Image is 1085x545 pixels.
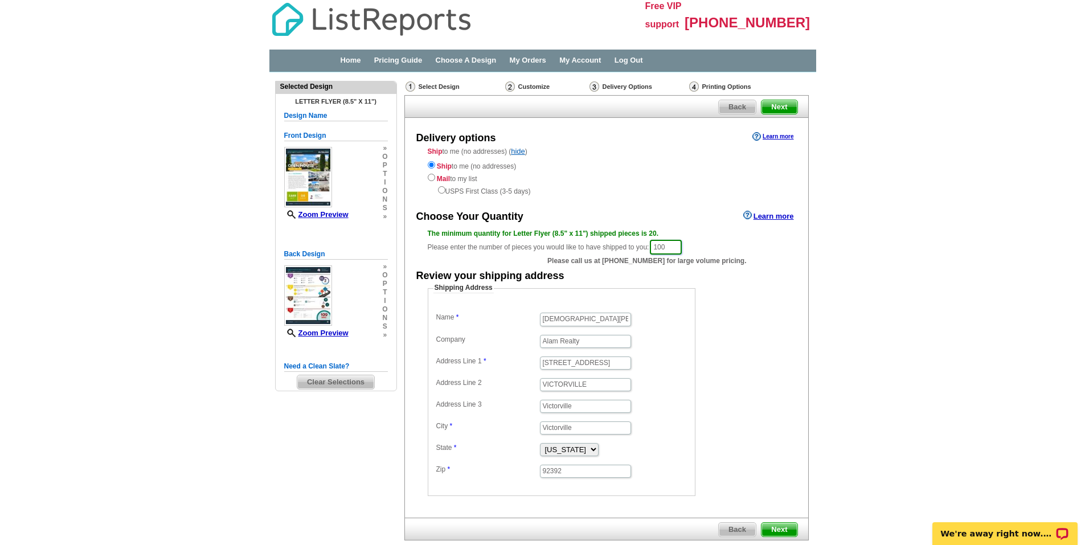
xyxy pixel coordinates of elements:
[416,269,564,284] div: Review your shipping address
[510,56,546,64] a: My Orders
[382,305,387,314] span: o
[382,170,387,178] span: t
[436,400,539,409] label: Address Line 3
[436,443,539,453] label: State
[406,81,415,92] img: Select Design
[374,56,423,64] a: Pricing Guide
[547,256,746,266] span: Please call us at [PHONE_NUMBER] for large volume pricing.
[382,144,387,153] span: »
[436,465,539,474] label: Zip
[284,210,349,219] a: Zoom Preview
[719,100,756,114] span: Back
[284,147,332,207] img: small-thumb.jpg
[428,184,785,196] div: USPS First Class (3-5 days)
[761,100,797,114] span: Next
[436,378,539,388] label: Address Line 2
[436,313,539,322] label: Name
[382,297,387,305] span: i
[382,178,387,187] span: i
[276,81,396,92] div: Selected Design
[284,265,332,326] img: small-thumb.jpg
[719,523,756,536] span: Back
[404,81,504,95] div: Select Design
[284,130,388,141] h5: Front Design
[589,81,599,92] img: Delivery Options
[436,335,539,345] label: Company
[428,228,785,239] div: The minimum quantity for Letter Flyer (8.5" x 11") shipped pieces is 20.
[284,110,388,121] h5: Design Name
[688,81,789,92] div: Printing Options
[428,228,785,256] div: Please enter the number of pieces you would like to have shipped to you:
[588,81,688,95] div: Delivery Options
[428,147,443,155] strong: Ship
[428,159,785,196] div: to me (no addresses) to my list
[382,153,387,161] span: o
[382,161,387,170] span: p
[382,187,387,195] span: o
[689,81,699,92] img: Printing Options & Summary
[718,100,756,114] a: Back
[284,361,388,372] h5: Need a Clean Slate?
[645,1,682,29] span: Free VIP support
[559,56,601,64] a: My Account
[284,98,388,105] h4: Letter Flyer (8.5" x 11")
[382,314,387,322] span: n
[382,263,387,271] span: »
[416,210,523,224] div: Choose Your Quantity
[504,81,588,92] div: Customize
[382,331,387,339] span: »
[925,509,1085,545] iframe: LiveChat chat widget
[284,249,388,260] h5: Back Design
[615,56,643,64] a: Log Out
[382,288,387,297] span: t
[382,212,387,221] span: »
[297,375,374,389] span: Clear Selections
[505,81,515,92] img: Customize
[685,15,810,30] span: [PHONE_NUMBER]
[284,329,349,337] a: Zoom Preview
[405,146,808,196] div: to me (no addresses) ( )
[382,195,387,204] span: n
[511,147,525,155] a: hide
[416,131,496,146] div: Delivery options
[436,56,497,64] a: Choose A Design
[743,211,794,220] a: Learn more
[382,280,387,288] span: p
[761,523,797,536] span: Next
[437,162,452,170] strong: Ship
[436,421,539,431] label: City
[436,356,539,366] label: Address Line 1
[382,322,387,331] span: s
[382,271,387,280] span: o
[437,175,450,183] strong: Mail
[433,283,494,293] legend: Shipping Address
[752,132,793,141] a: Learn more
[382,204,387,212] span: s
[718,522,756,537] a: Back
[340,56,361,64] a: Home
